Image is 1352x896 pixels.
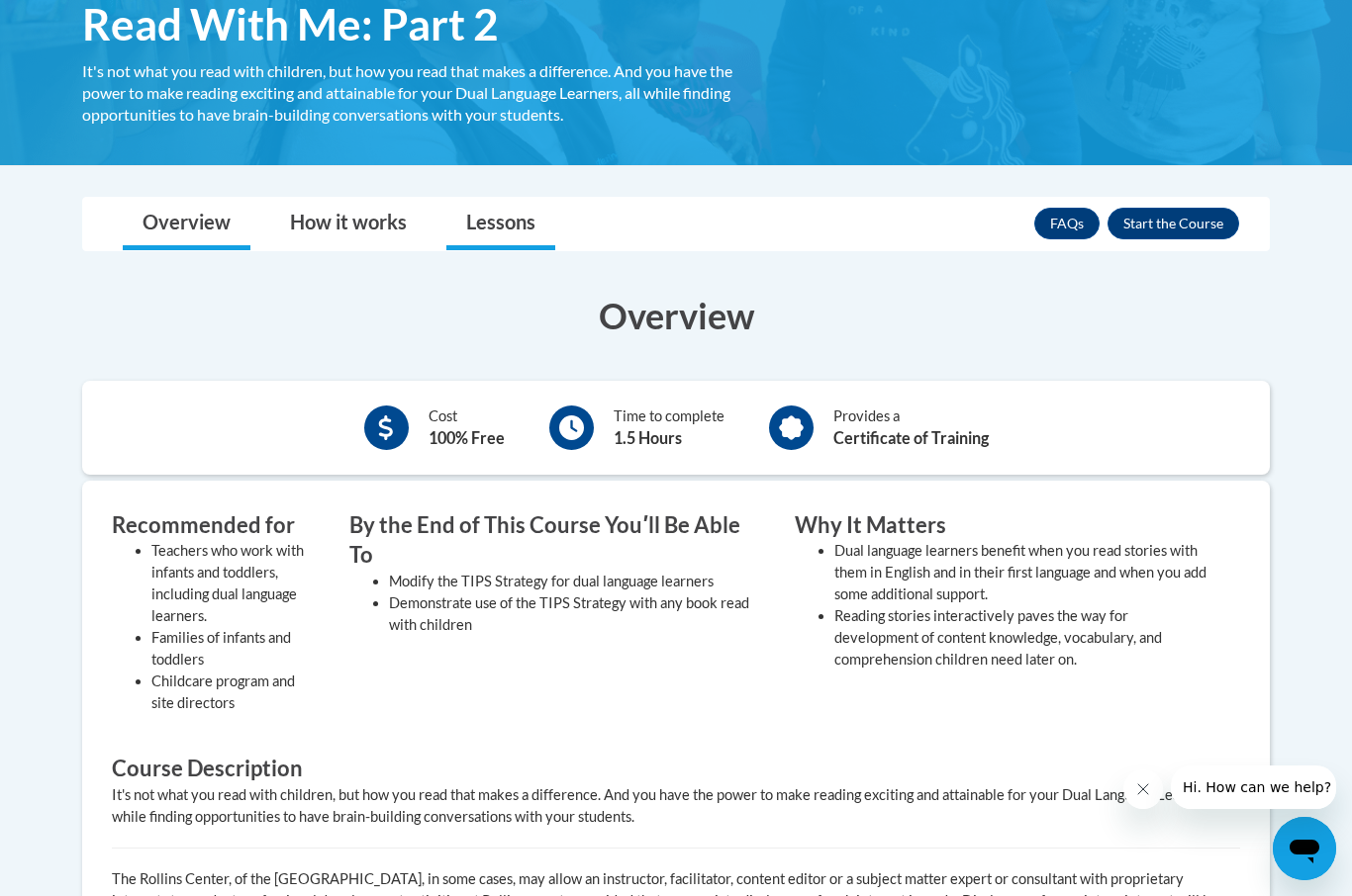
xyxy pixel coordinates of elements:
h3: Course Description [112,754,1240,784]
li: Reading stories interactively paves the way for development of content knowledge, vocabulary, and... [834,605,1210,671]
a: FAQs [1034,208,1100,239]
a: Overview [123,198,250,250]
li: Dual language learners benefit when you read stories with them in English and in their first lang... [834,540,1210,605]
li: Demonstrate use of the TIPS Strategy with any book read with children [389,592,765,636]
h3: Recommended for [112,510,320,541]
iframe: Message from company [1171,765,1336,809]
b: Certificate of Training [833,428,989,447]
div: Cost [429,405,505,450]
h3: By the End of This Course Youʹll Be Able To [349,510,765,572]
div: It's not what you read with children, but how you read that makes a difference. And you have the ... [112,784,1240,828]
div: Provides a [833,405,989,450]
h3: Overview [82,291,1270,340]
li: Teachers who work with infants and toddlers, including dual language learners. [151,540,320,627]
div: Time to complete [614,405,724,450]
b: 1.5 Hours [614,428,682,447]
button: Enroll [1108,208,1239,239]
h3: Why It Matters [795,510,1210,541]
li: Families of infants and toddlers [151,627,320,671]
iframe: Button to launch messaging window [1273,817,1336,880]
a: Lessons [446,198,555,250]
a: How it works [270,198,427,250]
div: It's not what you read with children, but how you read that makes a difference. And you have the ... [82,60,765,126]
li: Childcare program and site directors [151,671,320,714]
iframe: Close message [1123,769,1163,809]
li: Modify the TIPS Strategy for dual language learners [389,571,765,592]
b: 100% Free [429,428,505,447]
